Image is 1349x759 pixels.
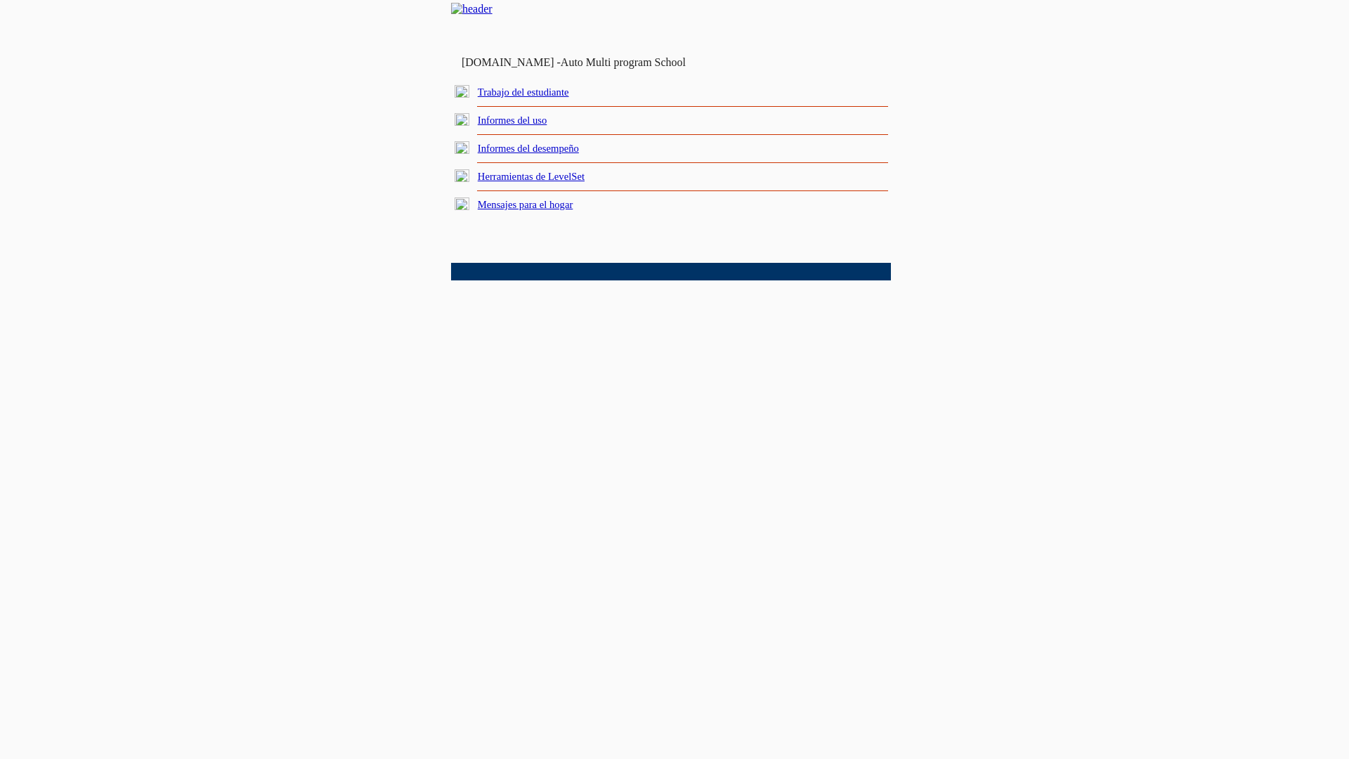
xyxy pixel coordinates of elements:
a: Mensajes para el hogar [478,199,573,210]
img: plus.gif [455,169,469,182]
nobr: Auto Multi program School [561,56,686,68]
td: [DOMAIN_NAME] - [462,56,720,69]
img: plus.gif [455,113,469,126]
img: plus.gif [455,85,469,98]
a: Trabajo del estudiante [478,86,569,98]
img: plus.gif [455,141,469,154]
a: Informes del desempeño [478,143,579,154]
img: plus.gif [455,197,469,210]
img: header [451,3,493,15]
a: Herramientas de LevelSet [478,171,585,182]
a: Informes del uso [478,115,547,126]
